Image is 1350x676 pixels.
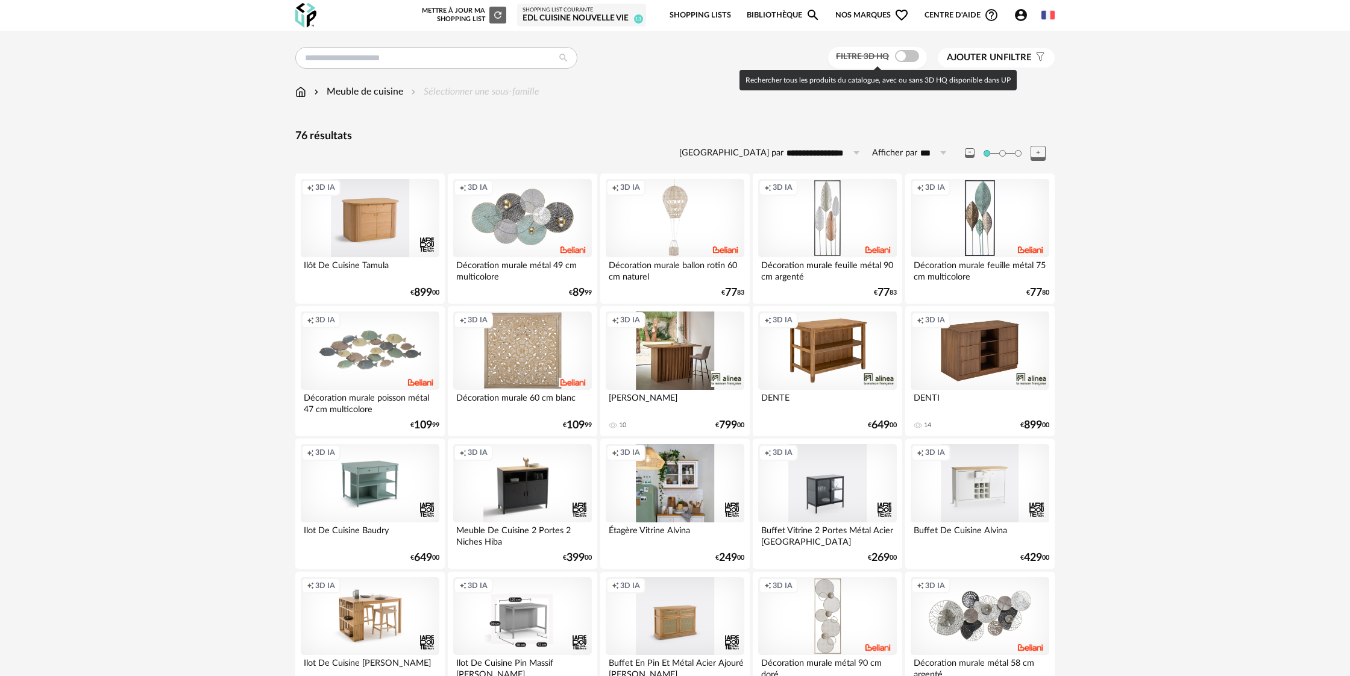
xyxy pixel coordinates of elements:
div: Mettre à jour ma Shopping List [419,7,506,23]
div: € 00 [868,421,897,430]
span: Ajouter un [947,53,1003,62]
div: € 00 [563,554,592,562]
span: Creation icon [764,581,771,590]
span: Filtre 3D HQ [836,52,889,61]
span: 109 [567,421,585,430]
label: [GEOGRAPHIC_DATA] par [679,148,783,159]
span: 3D IA [925,315,945,325]
span: 3D IA [925,581,945,590]
div: Étagère Vitrine Alvina [606,522,744,546]
span: 649 [871,421,890,430]
span: Creation icon [917,448,924,457]
span: 77 [1030,289,1042,297]
span: Heart Outline icon [894,8,909,22]
span: Creation icon [612,581,619,590]
span: 3D IA [773,581,793,590]
span: 3D IA [773,315,793,325]
div: € 83 [874,289,897,297]
div: € 00 [410,554,439,562]
button: Ajouter unfiltre Filter icon [938,48,1055,67]
span: Creation icon [917,183,924,192]
span: 89 [573,289,585,297]
span: Creation icon [459,581,466,590]
img: fr [1041,8,1055,22]
div: € 00 [1020,554,1049,562]
div: DENTI [911,390,1049,414]
span: 249 [719,554,737,562]
div: Ilot De Cuisine Baudry [301,522,439,546]
span: 3D IA [620,448,640,457]
span: filtre [947,52,1032,64]
span: 899 [1024,421,1042,430]
span: 3D IA [773,183,793,192]
span: Nos marques [835,1,909,30]
div: Buffet De Cuisine Alvina [911,522,1049,546]
span: 109 [414,421,432,430]
div: Décoration murale ballon rotin 60 cm naturel [606,257,744,281]
span: Creation icon [764,448,771,457]
span: Creation icon [307,183,314,192]
a: Creation icon 3D IA Buffet Vitrine 2 Portes Métal Acier [GEOGRAPHIC_DATA] €26900 [753,439,902,569]
div: € 99 [569,289,592,297]
span: Creation icon [612,315,619,325]
span: Account Circle icon [1014,8,1028,22]
span: 3D IA [315,315,335,325]
div: Décoration murale 60 cm blanc [453,390,592,414]
span: Creation icon [764,315,771,325]
div: 76 résultats [295,130,1055,143]
a: Creation icon 3D IA Étagère Vitrine Alvina €24900 [600,439,750,569]
span: 3D IA [620,315,640,325]
a: Shopping List courante EDL Cuisine Nouvelle vie 13 [523,7,641,24]
a: Creation icon 3D IA DENTI 14 €89900 [905,306,1055,436]
div: Buffet Vitrine 2 Portes Métal Acier [GEOGRAPHIC_DATA] [758,522,897,546]
span: Creation icon [459,315,466,325]
span: Creation icon [917,581,924,590]
span: Creation icon [307,581,314,590]
span: 3D IA [468,315,488,325]
div: 10 [619,421,626,430]
span: Creation icon [612,183,619,192]
img: svg+xml;base64,PHN2ZyB3aWR0aD0iMTYiIGhlaWdodD0iMTYiIHZpZXdCb3g9IjAgMCAxNiAxNiIgZmlsbD0ibm9uZSIgeG... [312,85,321,99]
a: BibliothèqueMagnify icon [747,1,820,30]
span: Magnify icon [806,8,820,22]
div: Décoration murale métal 49 cm multicolore [453,257,592,281]
a: Creation icon 3D IA Buffet De Cuisine Alvina €42900 [905,439,1055,569]
div: Décoration murale feuille métal 75 cm multicolore [911,257,1049,281]
span: 3D IA [468,448,488,457]
div: € 00 [1020,421,1049,430]
span: 3D IA [773,448,793,457]
span: 3D IA [925,183,945,192]
span: Creation icon [459,183,466,192]
div: Rechercher tous les produits du catalogue, avec ou sans 3D HQ disponible dans UP [739,70,1017,90]
span: 399 [567,554,585,562]
img: OXP [295,3,316,28]
div: [PERSON_NAME] [606,390,744,414]
span: 269 [871,554,890,562]
a: Creation icon 3D IA Meuble De Cuisine 2 Portes 2 Niches Hiba €39900 [448,439,597,569]
span: Filter icon [1032,52,1046,64]
div: Décoration murale feuille métal 90 cm argenté [758,257,897,281]
div: € 00 [715,554,744,562]
span: 3D IA [315,448,335,457]
a: Creation icon 3D IA Décoration murale ballon rotin 60 cm naturel €7783 [600,174,750,304]
span: Refresh icon [492,11,503,18]
label: Afficher par [872,148,917,159]
div: Meuble De Cuisine 2 Portes 2 Niches Hiba [453,522,592,546]
a: Creation icon 3D IA Décoration murale 60 cm blanc €10999 [448,306,597,436]
div: Décoration murale poisson métal 47 cm multicolore [301,390,439,414]
div: EDL Cuisine Nouvelle vie [523,13,641,24]
span: 3D IA [468,581,488,590]
span: 3D IA [315,581,335,590]
div: Ilôt De Cuisine Tamula [301,257,439,281]
span: 3D IA [620,183,640,192]
span: Creation icon [307,448,314,457]
span: 77 [877,289,890,297]
span: 429 [1024,554,1042,562]
div: € 00 [410,289,439,297]
span: 3D IA [620,581,640,590]
a: Creation icon 3D IA Décoration murale métal 49 cm multicolore €8999 [448,174,597,304]
span: 13 [634,14,643,23]
span: 799 [719,421,737,430]
span: 77 [725,289,737,297]
div: € 99 [410,421,439,430]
